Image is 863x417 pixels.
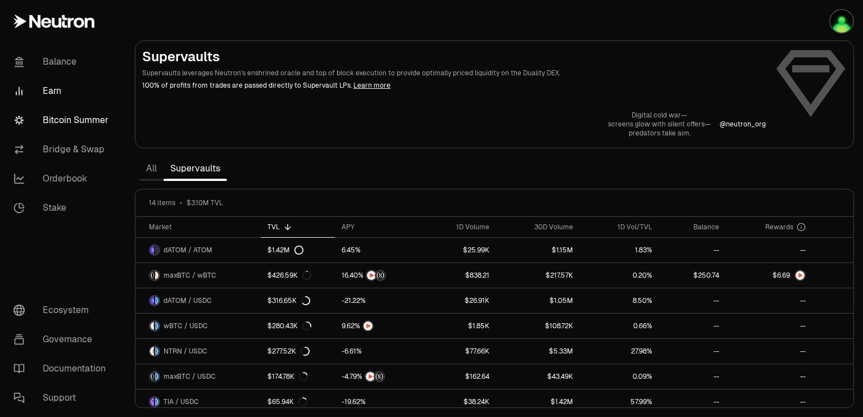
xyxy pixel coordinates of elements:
[419,314,496,338] a: $1.85K
[267,246,303,255] div: $1.42M
[830,10,853,33] img: Neutron-Mars-Metamask Acc1
[796,271,805,280] img: NTRN Logo
[765,223,793,232] span: Rewards
[659,364,726,389] a: --
[135,238,261,262] a: dATOM LogoATOM LogodATOM / ATOM
[419,263,496,288] a: $838.21
[267,372,308,381] div: $174.78K
[726,288,812,313] a: --
[580,263,659,288] a: 0.20%
[419,364,496,389] a: $162.64
[726,238,812,262] a: --
[608,111,711,120] p: Digital cold war—
[187,198,223,207] span: $3.10M TVL
[496,389,580,414] a: $1.42M
[659,339,726,364] a: --
[580,314,659,338] a: 0.66%
[4,354,121,383] a: Documentation
[419,238,496,262] a: $25.99K
[419,389,496,414] a: $38.24K
[726,263,812,288] a: NTRN Logo
[496,339,580,364] a: $5.33M
[261,288,335,313] a: $316.65K
[503,223,574,232] div: 30D Volume
[149,223,254,232] div: Market
[342,320,412,332] button: NTRN
[142,48,766,66] h2: Supervaults
[659,314,726,338] a: --
[163,246,212,255] span: dATOM / ATOM
[353,81,390,90] a: Learn more
[4,296,121,325] a: Ecosystem
[261,238,335,262] a: $1.42M
[335,364,419,389] a: NTRNStructured Points
[335,314,419,338] a: NTRN
[4,383,121,413] a: Support
[135,263,261,288] a: maxBTC LogowBTC LogomaxBTC / wBTC
[267,223,329,232] div: TVL
[139,157,163,180] a: All
[149,198,175,207] span: 14 items
[580,389,659,414] a: 57.99%
[150,347,154,356] img: NTRN Logo
[496,263,580,288] a: $217.57K
[261,314,335,338] a: $280.43K
[364,321,373,330] img: NTRN
[267,347,310,356] div: $277.52K
[659,238,726,262] a: --
[163,321,208,330] span: wBTC / USDC
[4,164,121,193] a: Orderbook
[261,364,335,389] a: $174.78K
[426,223,489,232] div: 1D Volume
[163,347,207,356] span: NTRN / USDC
[163,296,212,305] span: dATOM / USDC
[580,288,659,313] a: 8.50%
[419,288,496,313] a: $26.91K
[150,271,154,280] img: maxBTC Logo
[155,296,159,305] img: USDC Logo
[155,271,159,280] img: wBTC Logo
[366,372,375,381] img: NTRN
[4,106,121,135] a: Bitcoin Summer
[267,321,311,330] div: $280.43K
[135,339,261,364] a: NTRN LogoUSDC LogoNTRN / USDC
[155,347,159,356] img: USDC Logo
[720,120,766,129] a: @neutron_org
[150,397,154,406] img: TIA Logo
[267,397,307,406] div: $65.94K
[376,271,385,280] img: Structured Points
[496,314,580,338] a: $108.72K
[580,364,659,389] a: 0.09%
[580,238,659,262] a: 1.83%
[135,389,261,414] a: TIA LogoUSDC LogoTIA / USDC
[608,129,711,138] p: predators take aim.
[163,157,227,180] a: Supervaults
[342,223,412,232] div: APY
[342,371,412,382] button: NTRNStructured Points
[155,372,159,381] img: USDC Logo
[726,364,812,389] a: --
[4,193,121,223] a: Stake
[261,339,335,364] a: $277.52K
[726,389,812,414] a: --
[375,372,384,381] img: Structured Points
[261,263,335,288] a: $426.59K
[666,223,720,232] div: Balance
[4,135,121,164] a: Bridge & Swap
[261,389,335,414] a: $65.94K
[4,47,121,76] a: Balance
[150,321,154,330] img: wBTC Logo
[163,271,216,280] span: maxBTC / wBTC
[367,271,376,280] img: NTRN
[335,263,419,288] a: NTRNStructured Points
[4,76,121,106] a: Earn
[267,271,311,280] div: $426.59K
[142,80,766,90] p: 100% of profits from trades are passed directly to Supervault LPs.
[608,120,711,129] p: screens glow with silent offers—
[659,288,726,313] a: --
[608,111,711,138] a: Digital cold war—screens glow with silent offers—predators take aim.
[135,288,261,313] a: dATOM LogoUSDC LogodATOM / USDC
[142,68,766,78] p: Supervaults leverages Neutron's enshrined oracle and top of block execution to provide optimally ...
[587,223,652,232] div: 1D Vol/TVL
[580,339,659,364] a: 27.98%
